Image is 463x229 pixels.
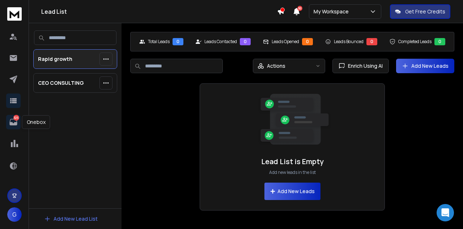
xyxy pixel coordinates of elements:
div: 0 [302,38,313,45]
button: Add New Lead List [38,212,103,226]
img: logo [7,7,22,21]
p: My Workspace [314,8,352,15]
h1: Lead List [41,7,277,16]
p: Add new leads in the list [269,170,316,175]
p: Rapid growth [38,55,72,63]
span: 50 [297,6,302,11]
button: G [7,207,22,222]
h1: Lead List is Empty [261,157,324,167]
p: CEO CONSULTING [38,79,84,87]
div: 0 [366,38,377,45]
button: Get Free Credits [390,4,450,19]
div: Open Intercom Messenger [437,204,454,221]
p: 325 [13,115,19,121]
p: Actions [267,62,285,70]
button: Add New Leads [396,59,454,73]
p: Completed Leads [398,39,432,45]
div: Onebox [22,115,50,129]
span: Enrich Using AI [345,62,383,70]
a: 325 [6,115,21,129]
button: Add New Leads [264,183,320,200]
p: Get Free Credits [405,8,445,15]
button: Enrich Using AI [332,59,389,73]
p: Leads Opened [272,39,299,45]
div: 0 [434,38,445,45]
p: Leads Contacted [204,39,237,45]
div: 0 [240,38,251,45]
a: Add New Leads [402,62,449,70]
p: Leads Bounced [334,39,364,45]
p: Total Leads [148,39,170,45]
div: 0 [173,38,183,45]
